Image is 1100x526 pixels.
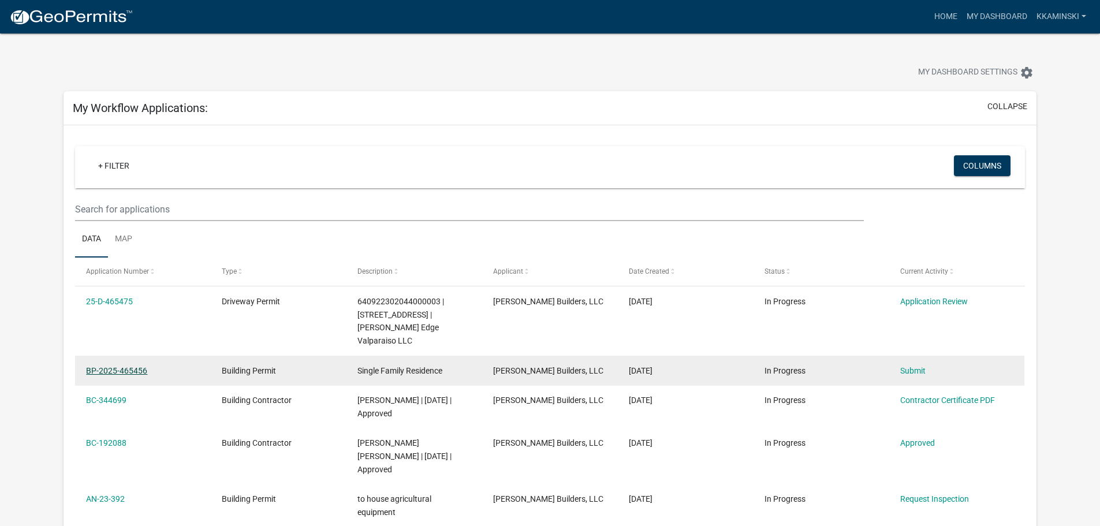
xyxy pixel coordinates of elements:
[493,267,523,275] span: Applicant
[889,258,1024,285] datatable-header-cell: Current Activity
[86,396,126,405] a: BC-344699
[493,438,603,447] span: Coolman Builders, LLC
[765,366,806,375] span: In Progress
[629,366,652,375] span: 08/18/2025
[629,267,669,275] span: Date Created
[86,494,125,503] a: AN-23-392
[493,297,603,306] span: Coolman Builders, LLC
[357,396,452,418] span: Tina Daugherty | 01/01/2025 | Approved
[75,221,108,258] a: Data
[909,61,1043,84] button: My Dashboard Settingssettings
[73,101,208,115] h5: My Workflow Applications:
[753,258,889,285] datatable-header-cell: Status
[765,267,785,275] span: Status
[987,100,1027,113] button: collapse
[346,258,482,285] datatable-header-cell: Description
[222,267,237,275] span: Type
[930,6,962,28] a: Home
[1020,66,1034,80] i: settings
[962,6,1032,28] a: My Dashboard
[618,258,754,285] datatable-header-cell: Date Created
[86,438,126,447] a: BC-192088
[765,396,806,405] span: In Progress
[357,267,393,275] span: Description
[357,366,442,375] span: Single Family Residence
[900,297,968,306] a: Application Review
[493,366,603,375] span: Coolman Builders, LLC
[900,366,926,375] a: Submit
[86,267,149,275] span: Application Number
[89,155,139,176] a: + Filter
[357,297,444,345] span: 640922302044000003 | 157 Cottage Loop | Woods Edge Valparaiso LLC
[954,155,1010,176] button: Columns
[108,221,139,258] a: Map
[629,396,652,405] span: 12/06/2024
[629,297,652,306] span: 08/18/2025
[222,396,292,405] span: Building Contractor
[222,494,276,503] span: Building Permit
[1032,6,1091,28] a: kkaminski
[86,297,133,306] a: 25-D-465475
[629,494,652,503] span: 04/10/2023
[765,494,806,503] span: In Progress
[222,297,280,306] span: Driveway Permit
[918,66,1017,80] span: My Dashboard Settings
[900,438,935,447] a: Approved
[765,297,806,306] span: In Progress
[75,197,863,221] input: Search for applications
[75,258,211,285] datatable-header-cell: Application Number
[493,494,603,503] span: Coolman Builders, LLC
[357,438,452,474] span: Coolman Kaminski | 01/01/2024 | Approved
[493,396,603,405] span: Coolman Builders, LLC
[482,258,618,285] datatable-header-cell: Applicant
[629,438,652,447] span: 11/14/2023
[211,258,346,285] datatable-header-cell: Type
[86,366,147,375] a: BP-2025-465456
[222,366,276,375] span: Building Permit
[900,267,948,275] span: Current Activity
[900,396,995,405] a: Contractor Certificate PDF
[900,494,969,503] a: Request Inspection
[765,438,806,447] span: In Progress
[357,494,431,517] span: to house agricultural equipment
[222,438,292,447] span: Building Contractor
